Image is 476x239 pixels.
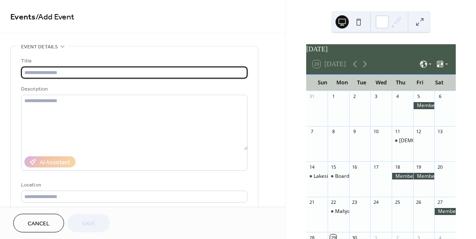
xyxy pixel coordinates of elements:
div: Member Rental - Prestwood Room [413,102,435,109]
div: Lakeside Social - Justin Anderson [306,173,328,180]
div: 18 [394,164,400,170]
div: Member Rental - Ballroom [434,208,456,215]
div: Board Meeting [328,173,349,180]
div: Board Meeting [335,173,369,180]
div: 31 [309,93,315,100]
div: [DEMOGRAPHIC_DATA] Night [399,137,467,144]
div: Mahjong - Open Play [335,208,383,215]
div: Member Rental - Pool Party [413,173,435,180]
div: 21 [309,199,315,206]
div: Sun [313,74,332,91]
a: Events [10,9,36,25]
div: 23 [352,199,358,206]
span: Event details [21,43,58,51]
div: Ladies Night [392,137,413,144]
span: / Add Event [36,9,74,25]
div: 15 [330,164,336,170]
div: 16 [352,164,358,170]
div: Location [21,181,246,189]
div: 13 [437,129,443,135]
div: 26 [416,199,422,206]
div: Mahjong - Open Play [328,208,349,215]
div: Thu [391,74,410,91]
div: 11 [394,129,400,135]
div: Mon [332,74,352,91]
div: Description [21,85,246,93]
div: 17 [373,164,379,170]
div: 25 [394,199,400,206]
div: Tue [352,74,371,91]
div: Wed [371,74,391,91]
div: 19 [416,164,422,170]
div: 22 [330,199,336,206]
div: 9 [352,129,358,135]
div: Fri [410,74,430,91]
div: 20 [437,164,443,170]
div: 5 [416,93,422,100]
div: 8 [330,129,336,135]
div: 10 [373,129,379,135]
div: 3 [373,93,379,100]
div: 1 [330,93,336,100]
div: 6 [437,93,443,100]
div: 12 [416,129,422,135]
div: 27 [437,199,443,206]
div: Sat [430,74,449,91]
div: Title [21,57,246,65]
button: Cancel [13,214,64,232]
div: Member Rental - Prestwood Room [392,173,413,180]
div: 2 [352,93,358,100]
div: 4 [394,93,400,100]
div: [DATE] [306,44,456,54]
div: 14 [309,164,315,170]
div: 7 [309,129,315,135]
span: Cancel [28,220,50,228]
div: 24 [373,199,379,206]
div: Lakeside Social - [PERSON_NAME] [314,173,392,180]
